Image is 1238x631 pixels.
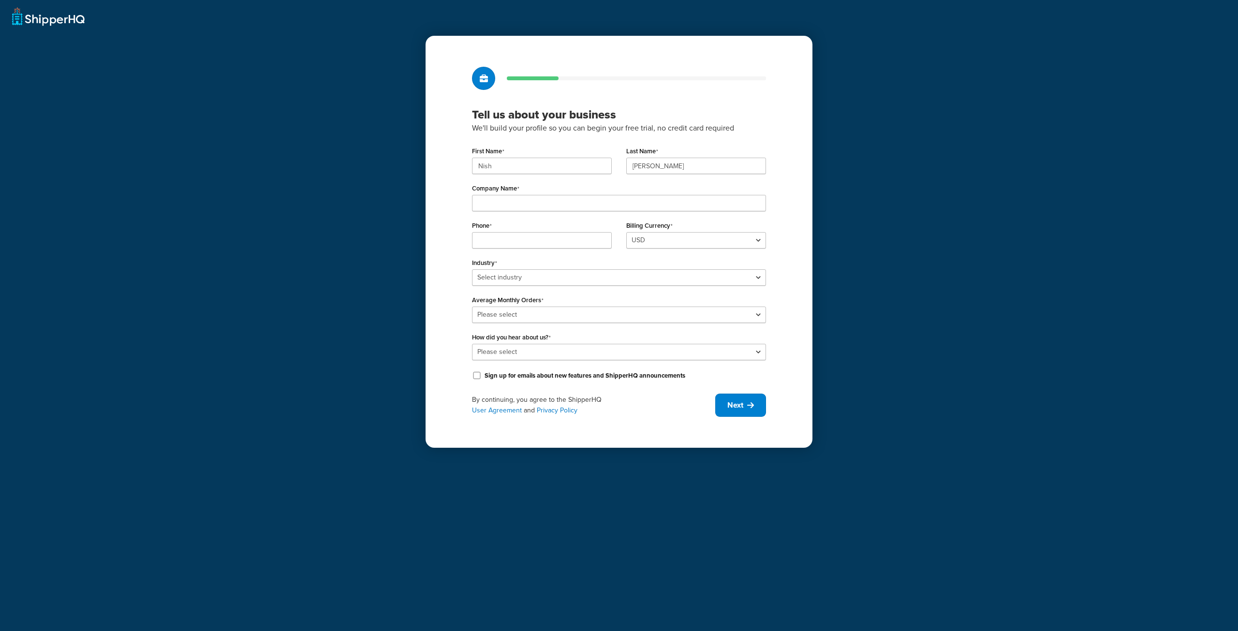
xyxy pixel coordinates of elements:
[472,259,497,267] label: Industry
[472,405,522,415] a: User Agreement
[472,395,715,416] div: By continuing, you agree to the ShipperHQ and
[626,222,673,230] label: Billing Currency
[472,334,551,341] label: How did you hear about us?
[715,394,766,417] button: Next
[472,122,766,134] p: We'll build your profile so you can begin your free trial, no credit card required
[727,400,743,411] span: Next
[472,147,504,155] label: First Name
[485,371,685,380] label: Sign up for emails about new features and ShipperHQ announcements
[472,296,544,304] label: Average Monthly Orders
[472,185,519,192] label: Company Name
[626,147,658,155] label: Last Name
[537,405,577,415] a: Privacy Policy
[472,107,766,122] h3: Tell us about your business
[472,222,492,230] label: Phone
